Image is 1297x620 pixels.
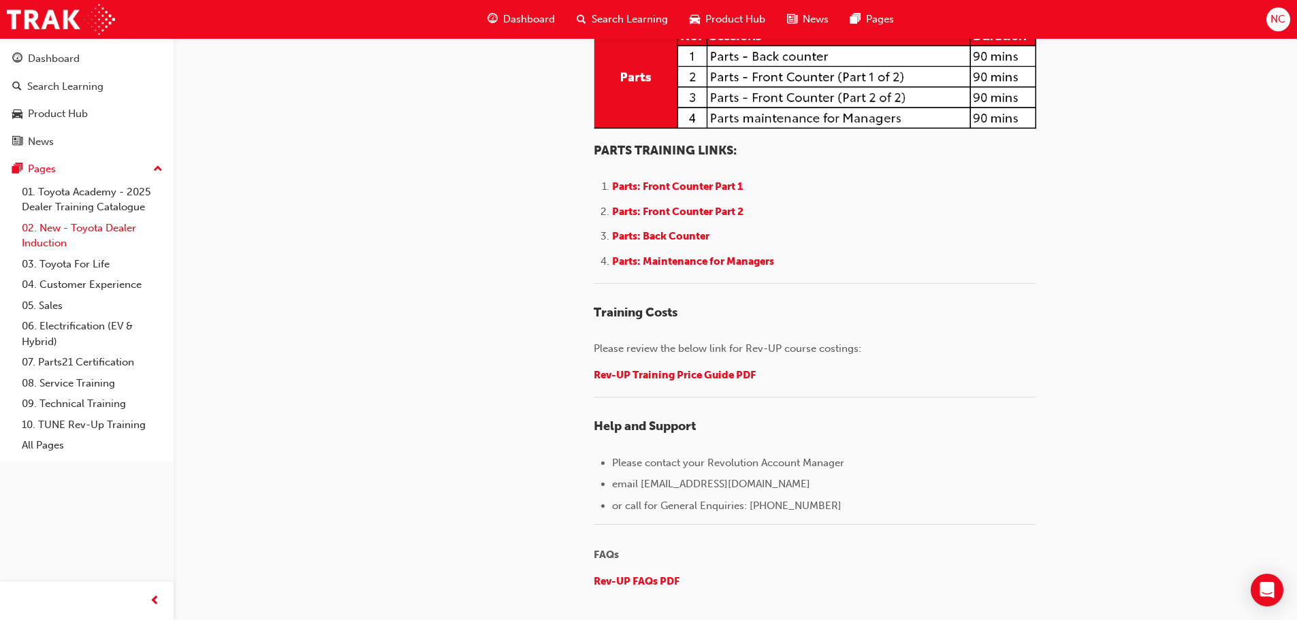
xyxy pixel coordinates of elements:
[16,182,168,218] a: 01. Toyota Academy - 2025 Dealer Training Catalogue
[1266,7,1290,31] button: NC
[594,369,756,381] a: Rev-UP Training Price Guide PDF
[16,435,168,456] a: All Pages
[594,549,619,561] span: FAQs
[612,255,786,267] a: Parts: Maintenance for Managers
[12,136,22,148] span: news-icon
[566,5,679,33] a: search-iconSearch Learning
[577,11,586,28] span: search-icon
[839,5,905,33] a: pages-iconPages
[16,414,168,436] a: 10. TUNE Rev-Up Training
[612,180,743,193] span: Parts: Front Counter Part 1
[28,106,88,122] div: Product Hub
[27,79,103,95] div: Search Learning
[594,143,737,158] span: PARTS TRAINING LINKS:
[612,255,774,267] span: Parts: Maintenance for Managers
[16,373,168,394] a: 08. Service Training
[612,206,765,218] a: Parts: Front Counter Part 2
[28,161,56,177] div: Pages
[7,4,115,35] img: Trak
[28,134,54,150] div: News
[850,11,861,28] span: pages-icon
[679,5,776,33] a: car-iconProduct Hub
[592,12,668,27] span: Search Learning
[705,12,765,27] span: Product Hub
[612,457,844,469] span: Please contact your Revolution Account Manager
[787,11,797,28] span: news-icon
[16,295,168,316] a: 05. Sales
[16,316,168,352] a: 06. Electrification (EV & Hybrid)
[776,5,839,33] a: news-iconNews
[612,478,810,490] span: email [EMAIL_ADDRESS][DOMAIN_NAME]
[594,419,696,434] span: Help and Support
[16,274,168,295] a: 04. Customer Experience
[612,230,709,242] span: Parts: Back Counter
[150,593,160,610] span: prev-icon
[594,342,861,355] span: Please review the below link for Rev-UP course costings:
[12,81,22,93] span: search-icon
[12,163,22,176] span: pages-icon
[5,129,168,154] a: News
[477,5,566,33] a: guage-iconDashboard
[5,74,168,99] a: Search Learning
[594,305,677,320] span: Training Costs
[12,53,22,65] span: guage-icon
[503,12,555,27] span: Dashboard
[5,157,168,182] button: Pages
[5,44,168,157] button: DashboardSearch LearningProduct HubNews
[612,206,743,218] span: Parts: Front Counter Part 2
[5,46,168,71] a: Dashboard
[153,161,163,178] span: up-icon
[16,352,168,373] a: 07. Parts21 Certification
[803,12,829,27] span: News
[16,393,168,414] a: 09. Technical Training
[1251,574,1283,606] div: Open Intercom Messenger
[612,180,765,193] a: Parts: Front Counter Part 1
[487,11,498,28] span: guage-icon
[1270,12,1285,27] span: NC
[612,230,721,242] a: Parts: Back Counter
[16,254,168,275] a: 03. Toyota For Life
[594,575,679,587] a: Rev-UP FAQs PDF
[690,11,700,28] span: car-icon
[28,51,80,67] div: Dashboard
[16,218,168,254] a: 02. New - Toyota Dealer Induction
[12,108,22,120] span: car-icon
[866,12,894,27] span: Pages
[612,500,842,512] span: or call for General Enquiries: [PHONE_NUMBER]
[5,101,168,127] a: Product Hub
